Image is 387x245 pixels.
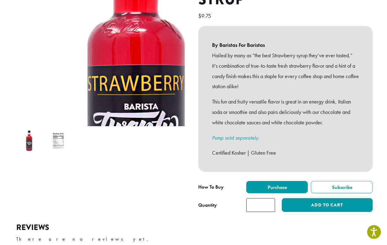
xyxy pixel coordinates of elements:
[212,50,359,92] p: Hailed by many as “the best Strawberry syrup they’ve ever tasted,” it’s combination of true-to-ta...
[198,184,224,190] span: How To Buy
[198,12,201,19] span: $
[212,134,259,141] a: Pump sold separately.
[212,148,359,158] p: Certified Kosher | Gluten Free
[267,184,287,190] span: Purchase
[16,235,371,244] p: There are no reviews yet.
[246,198,275,212] input: Product quantity
[212,96,359,127] p: This fun and fruity versatile flavor is great in an energy drink, Italian soda or smoothie and al...
[16,223,371,232] h2: Reviews
[17,129,41,153] img: Barista 22 Strawberry Syrup
[331,184,352,190] span: Subscribe
[282,198,372,212] button: Add to cart
[198,12,213,19] bdi: 9.75
[46,129,70,153] img: Barista 22 Strawberry Syrup - Image 2
[198,202,217,209] div: Quantity
[212,40,359,50] b: By Baristas For Baristas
